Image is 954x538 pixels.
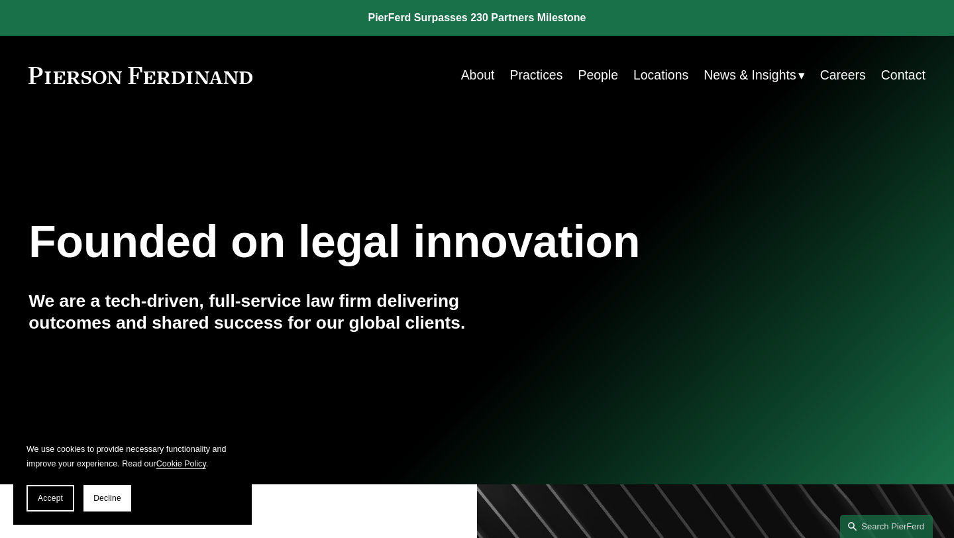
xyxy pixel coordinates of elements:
[704,62,804,88] a: folder dropdown
[28,216,776,268] h1: Founded on legal innovation
[881,62,926,88] a: Contact
[820,62,866,88] a: Careers
[840,515,933,538] a: Search this site
[704,64,796,87] span: News & Insights
[461,62,495,88] a: About
[93,494,121,503] span: Decline
[633,62,688,88] a: Locations
[26,485,74,511] button: Accept
[38,494,63,503] span: Accept
[578,62,618,88] a: People
[26,442,238,472] p: We use cookies to provide necessary functionality and improve your experience. Read our .
[13,429,252,525] section: Cookie banner
[28,290,477,335] h4: We are a tech-driven, full-service law firm delivering outcomes and shared success for our global...
[509,62,562,88] a: Practices
[156,459,206,468] a: Cookie Policy
[83,485,131,511] button: Decline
